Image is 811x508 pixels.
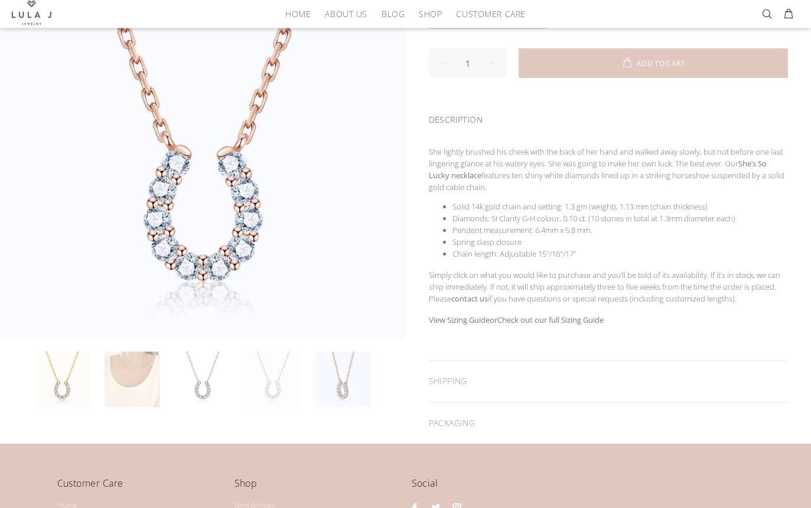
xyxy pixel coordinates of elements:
[449,5,525,23] a: Customer Care
[382,9,405,18] span: Blog
[419,9,442,18] span: Shop
[452,201,789,213] li: Solid 14k gold chain and setting: 1.3 gm (weight), 1.13 mm (chain thickness)
[285,9,311,18] span: HOME
[429,403,789,444] div: PACKAGING
[412,476,754,500] h4: Social
[374,5,412,23] a: Blog
[456,9,525,18] span: Customer Care
[429,146,789,194] p: She lightly brushed his cheek with the back of her hand and walked away slowly, but not before on...
[429,315,490,326] a: View Sizing Guide
[452,248,789,260] li: Chain length: Adjustable 15"/16"/17"
[452,237,789,248] li: Spring clasp closure
[234,476,400,500] h4: Shop
[325,9,367,18] span: About Us
[637,61,685,68] span: ADD TO CART
[451,294,488,304] a: contact us
[412,5,449,23] a: Shop
[452,225,789,237] li: Pendent measurement: 6.4mm x 5.8 mm.
[497,315,604,326] a: Check out our full Sizing Guide
[57,476,223,500] h4: Customer Care
[318,5,374,23] a: About Us
[278,5,318,23] a: HOME
[429,361,789,402] div: SHIPPING
[429,270,789,305] p: Simply click on what you would like to purchase and you’ll be told of its availability. If it’s i...
[429,100,789,137] div: DESCRIPTION
[429,315,604,326] strong: or
[452,213,789,225] li: Diamonds: SI Clarity G-H colour, 0.10 ct. (10 stones in total at 1.3mm diameter each)
[519,49,789,78] button: ADD TO CART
